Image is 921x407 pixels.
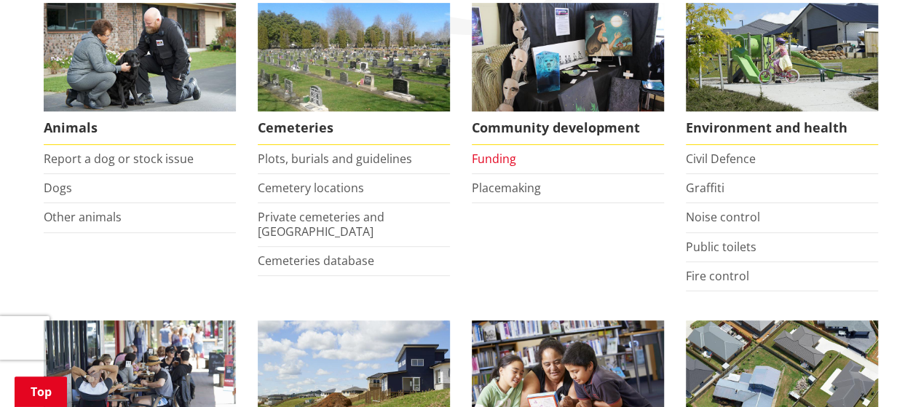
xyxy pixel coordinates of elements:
a: Funding [472,151,516,167]
a: Dogs [44,180,72,196]
span: Cemeteries [258,111,450,145]
a: Civil Defence [686,151,756,167]
a: Cemetery locations [258,180,364,196]
a: Top [15,376,67,407]
a: Other animals [44,209,122,225]
a: Plots, burials and guidelines [258,151,412,167]
span: Environment and health [686,111,878,145]
span: Animals [44,111,236,145]
span: Community development [472,111,664,145]
a: Graffiti [686,180,724,196]
img: New housing in Pokeno [686,3,878,111]
a: Huntly Cemetery Cemeteries [258,3,450,145]
a: Private cemeteries and [GEOGRAPHIC_DATA] [258,209,384,239]
a: Noise control [686,209,760,225]
a: Public toilets [686,239,756,255]
a: New housing in Pokeno Environment and health [686,3,878,145]
iframe: Messenger Launcher [854,346,906,398]
a: Fire control [686,268,749,284]
a: Cemeteries database [258,253,374,269]
img: Animal Control [44,3,236,111]
a: Matariki Travelling Suitcase Art Exhibition Community development [472,3,664,145]
img: Huntly Cemetery [258,3,450,111]
a: Waikato District Council Animal Control team Animals [44,3,236,145]
a: Report a dog or stock issue [44,151,194,167]
img: Matariki Travelling Suitcase Art Exhibition [472,3,664,111]
a: Placemaking [472,180,541,196]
